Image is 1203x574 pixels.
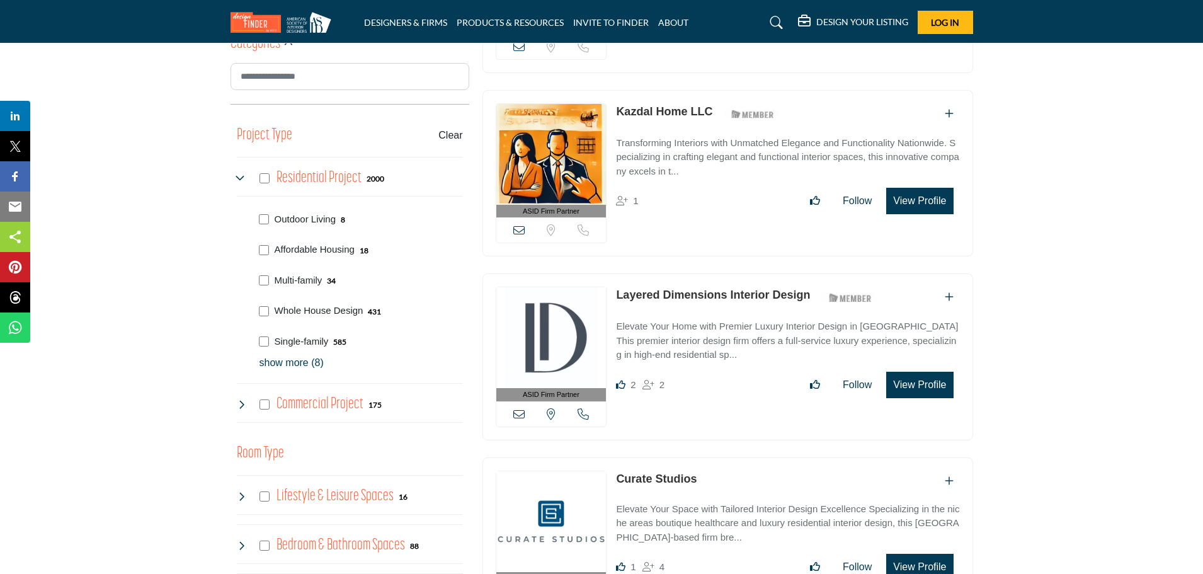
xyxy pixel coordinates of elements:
[496,471,607,572] img: Curate Studios
[399,491,408,502] div: 16 Results For Lifestyle & Leisure Spaces
[945,476,954,486] a: Add To List
[616,502,959,545] p: Elevate Your Space with Tailored Interior Design Excellence Specializing in the niche areas bouti...
[616,103,712,120] p: Kazdal Home LLC
[231,63,469,90] input: Search Category
[630,561,636,572] span: 1
[360,246,368,255] b: 18
[616,473,697,485] a: Curate Studios
[616,136,959,179] p: Transforming Interiors with Unmatched Elegance and Functionality Nationwide. Specializing in craf...
[659,561,664,572] span: 4
[616,312,959,362] a: Elevate Your Home with Premier Luxury Interior Design in [GEOGRAPHIC_DATA] This premier interior ...
[835,372,880,398] button: Follow
[275,335,329,349] p: Single-family: Private, stand-alone houses
[616,287,810,304] p: Layered Dimensions Interior Design
[277,167,362,189] h4: Residential Project: Types of projects range from simple residential renovations to highly comple...
[275,273,322,288] p: Multi-family: Apartments, condos, co-housing
[259,173,270,183] input: Select Residential Project checkbox
[523,389,579,400] span: ASID Firm Partner
[277,485,394,507] h4: Lifestyle & Leisure Spaces: Lifestyle & Leisure Spaces
[496,287,607,401] a: ASID Firm Partner
[798,15,908,30] div: DESIGN YOUR LISTING
[259,245,269,255] input: Select Affordable Housing checkbox
[333,338,346,347] b: 585
[802,372,828,398] button: Like listing
[364,17,447,28] a: DESIGNERS & FIRMS
[275,304,363,318] p: Whole House Design: Whole House Design
[277,393,363,415] h4: Commercial Project: Involve the design, construction, or renovation of spaces used for business p...
[616,380,625,389] i: Likes
[341,215,345,224] b: 8
[758,13,791,33] a: Search
[931,17,959,28] span: Log In
[496,287,607,388] img: Layered Dimensions Interior Design
[918,11,973,34] button: Log In
[724,106,781,122] img: ASID Members Badge Icon
[259,399,270,410] input: Select Commercial Project checkbox
[822,290,879,306] img: ASID Members Badge Icon
[616,193,638,209] div: Followers
[658,17,688,28] a: ABOUT
[259,306,269,316] input: Select Whole House Design checkbox
[231,33,280,55] h2: Categories
[816,16,908,28] h5: DESIGN YOUR LISTING
[275,212,336,227] p: Outdoor Living: Outdoor Living
[496,104,607,205] img: Kazdal Home LLC
[802,188,828,214] button: Like listing
[367,175,384,183] b: 2000
[368,399,382,410] div: 175 Results For Commercial Project
[259,336,269,347] input: Select Single-family checkbox
[886,372,953,398] button: View Profile
[368,306,381,317] div: 431 Results For Whole House Design
[368,307,381,316] b: 431
[237,442,284,466] button: Room Type
[616,289,810,301] a: Layered Dimensions Interior Design
[275,243,355,257] p: Affordable Housing: Inexpensive, efficient home spaces
[835,188,880,214] button: Follow
[659,379,664,390] span: 2
[616,319,959,362] p: Elevate Your Home with Premier Luxury Interior Design in [GEOGRAPHIC_DATA] This premier interior ...
[633,195,638,206] span: 1
[341,214,345,225] div: 8 Results For Outdoor Living
[360,244,368,256] div: 18 Results For Affordable Housing
[616,105,712,118] a: Kazdal Home LLC
[438,128,462,143] buton: Clear
[410,540,419,551] div: 88 Results For Bedroom & Bathroom Spaces
[616,495,959,545] a: Elevate Your Space with Tailored Interior Design Excellence Specializing in the niche areas bouti...
[231,12,338,33] img: Site Logo
[277,534,405,556] h4: Bedroom & Bathroom Spaces: Bedroom & Bathroom Spaces
[399,493,408,502] b: 16
[259,275,269,285] input: Select Multi-family checkbox
[327,275,336,286] div: 34 Results For Multi-family
[616,471,697,488] p: Curate Studios
[523,206,579,217] span: ASID Firm Partner
[259,214,269,224] input: Select Outdoor Living checkbox
[496,104,607,218] a: ASID Firm Partner
[237,123,292,147] button: Project Type
[945,108,954,119] a: Add To List
[259,541,270,551] input: Select Bedroom & Bathroom Spaces checkbox
[410,542,419,551] b: 88
[616,129,959,179] a: Transforming Interiors with Unmatched Elegance and Functionality Nationwide. Specializing in craf...
[616,562,625,571] i: Like
[457,17,564,28] a: PRODUCTS & RESOURCES
[573,17,649,28] a: INVITE TO FINDER
[259,491,270,502] input: Select Lifestyle & Leisure Spaces checkbox
[259,355,463,370] p: show more (8)
[630,379,636,390] span: 2
[642,377,664,393] div: Followers
[368,401,382,410] b: 175
[945,292,954,302] a: Add To List
[333,336,346,347] div: 585 Results For Single-family
[327,277,336,285] b: 34
[886,188,953,214] button: View Profile
[367,173,384,184] div: 2000 Results For Residential Project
